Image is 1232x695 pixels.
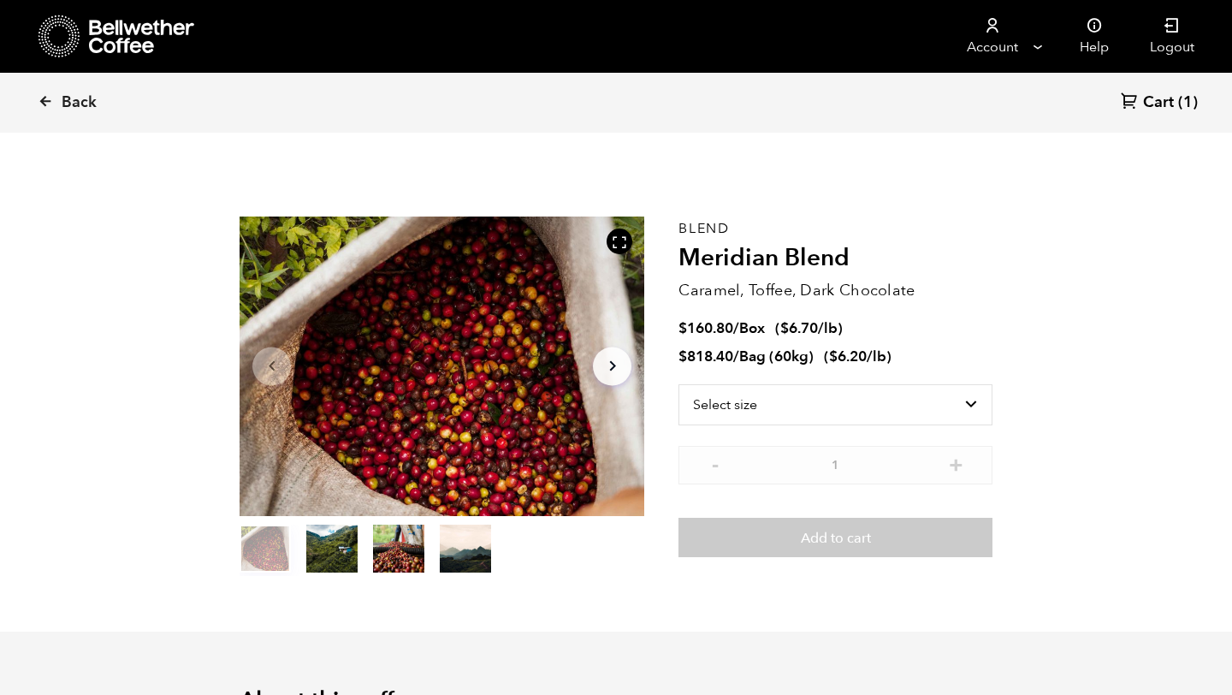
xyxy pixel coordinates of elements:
[1178,92,1198,113] span: (1)
[829,347,867,366] bdi: 6.20
[818,318,838,338] span: /lb
[867,347,886,366] span: /lb
[739,347,814,366] span: Bag (60kg)
[704,454,726,472] button: -
[678,347,733,366] bdi: 818.40
[733,347,739,366] span: /
[678,347,687,366] span: $
[1121,92,1198,115] a: Cart (1)
[945,454,967,472] button: +
[678,318,687,338] span: $
[733,318,739,338] span: /
[678,244,992,273] h2: Meridian Blend
[678,279,992,302] p: Caramel, Toffee, Dark Chocolate
[678,318,733,338] bdi: 160.80
[739,318,765,338] span: Box
[678,518,992,557] button: Add to cart
[780,318,818,338] bdi: 6.70
[1143,92,1174,113] span: Cart
[824,347,891,366] span: ( )
[775,318,843,338] span: ( )
[62,92,97,113] span: Back
[780,318,789,338] span: $
[829,347,838,366] span: $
